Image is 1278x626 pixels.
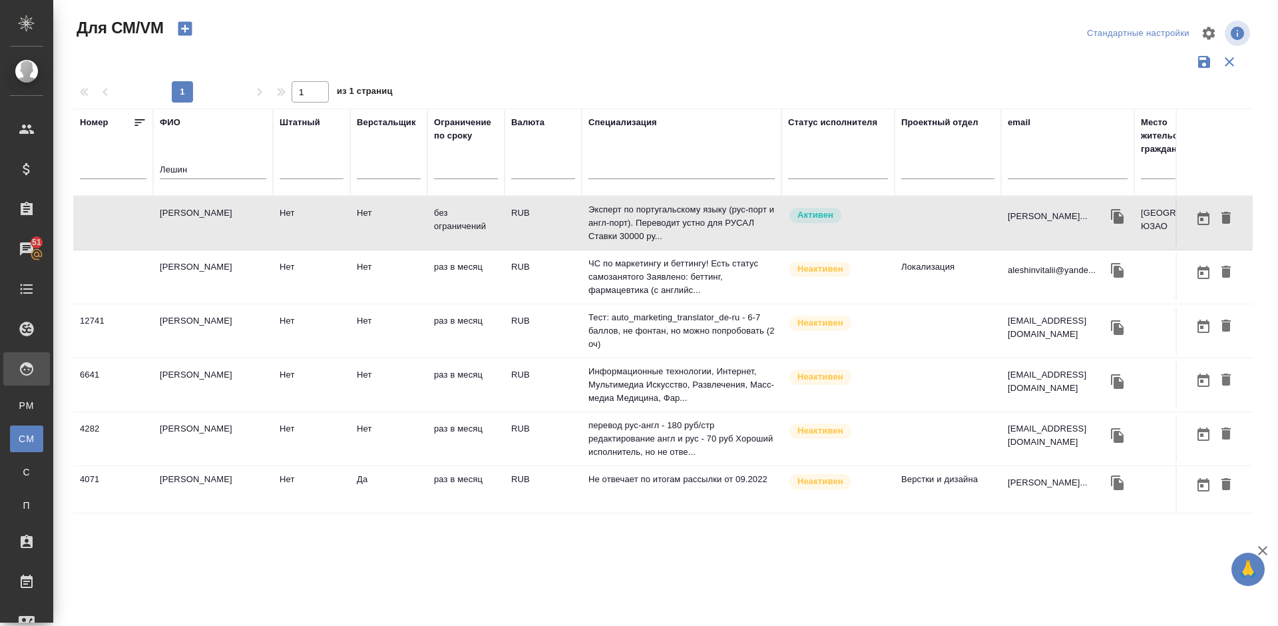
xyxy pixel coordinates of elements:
a: CM [10,426,43,452]
td: [PERSON_NAME] [153,466,273,513]
span: Посмотреть информацию [1225,21,1253,46]
div: Рядовой исполнитель: назначай с учетом рейтинга [788,206,888,224]
td: 12741 [73,308,153,354]
td: Нет [350,416,427,462]
div: Ограничение по сроку [434,116,498,143]
p: Информационные технологии, Интернет, Мультимедиа Искусство, Развлечения, Масс-медиа Медицина, Фар... [588,365,775,405]
button: Создать [169,17,201,40]
div: Номер [80,116,108,129]
p: Эксперт по португальскому языку (рус-порт и англ-порт). Переводит устно для РУСАЛ Ставки 30000 ру... [588,203,775,243]
p: [EMAIL_ADDRESS][DOMAIN_NAME] [1008,422,1108,449]
span: С [17,466,37,479]
span: 🙏 [1237,555,1259,583]
span: PM [17,399,37,412]
td: Нет [273,362,350,408]
td: [GEOGRAPHIC_DATA], ЮЗАО [1134,200,1254,246]
td: без ограничений [427,200,505,246]
div: Статус исполнителя [788,116,877,129]
div: ФИО [160,116,180,129]
button: Удалить [1215,260,1237,285]
div: Специализация [588,116,657,129]
td: RUB [505,362,582,408]
button: Удалить [1215,422,1237,447]
button: Удалить [1215,368,1237,393]
button: Скопировать [1108,426,1128,446]
p: Не отвечает по итогам рассылки от 09.2022 [588,473,775,486]
p: Неактивен [797,316,843,330]
td: RUB [505,416,582,462]
td: RUB [505,254,582,300]
div: Штатный [280,116,320,129]
div: Проектный отдел [901,116,978,129]
td: [PERSON_NAME] [153,362,273,408]
p: ЧС по маркетингу и беттингу! Есть статус самозанятого Заявлено: беттинг, фармацевтика (с английс... [588,257,775,297]
div: Наши пути разошлись: исполнитель с нами не работает [788,473,888,491]
td: 4071 [73,466,153,513]
button: Удалить [1215,314,1237,339]
p: [PERSON_NAME]... [1008,476,1088,489]
span: П [17,499,37,512]
div: Место жительства(Город), гражданство [1141,116,1247,156]
button: Скопировать [1108,372,1128,392]
td: [PERSON_NAME] [153,416,273,462]
button: Скопировать [1108,206,1128,226]
td: Да [350,466,427,513]
p: Неактивен [797,262,843,276]
p: Тест: auto_marketing_translator_de-ru - 6-7 баллов, не фонтан, но можно попробовать (2 оч) [588,311,775,351]
td: 4282 [73,416,153,462]
a: 51 [3,232,50,266]
p: Неактивен [797,475,843,488]
p: перевод рус-англ - 180 руб/стр редактирование англ и рус - 70 руб Хороший исполнитель, но не отве... [588,419,775,459]
div: Наши пути разошлись: исполнитель с нами не работает [788,260,888,278]
button: Открыть календарь загрузки [1192,368,1215,393]
td: Нет [273,308,350,354]
p: [EMAIL_ADDRESS][DOMAIN_NAME] [1008,368,1108,395]
div: Верстальщик [357,116,416,129]
td: [PERSON_NAME] [153,200,273,246]
td: Верстки и дизайна [895,466,1001,513]
p: Активен [797,208,833,222]
p: aleshinvitalii@yande... [1008,264,1096,277]
td: [PERSON_NAME] [153,254,273,300]
div: Наши пути разошлись: исполнитель с нами не работает [788,422,888,440]
td: Нет [350,362,427,408]
a: П [10,492,43,519]
td: RUB [505,200,582,246]
td: Нет [350,200,427,246]
a: PM [10,392,43,419]
button: Открыть календарь загрузки [1192,206,1215,231]
button: Сохранить фильтры [1191,49,1217,75]
td: раз в месяц [427,466,505,513]
td: раз в месяц [427,308,505,354]
td: Локализация [895,254,1001,300]
div: Валюта [511,116,544,129]
button: Удалить [1215,206,1237,231]
td: раз в месяц [427,416,505,462]
button: Сбросить фильтры [1217,49,1242,75]
td: Нет [350,308,427,354]
button: Открыть календарь загрузки [1192,260,1215,285]
td: RUB [505,308,582,354]
td: 6641 [73,362,153,408]
div: Наши пути разошлись: исполнитель с нами не работает [788,314,888,332]
td: раз в месяц [427,362,505,408]
p: [EMAIL_ADDRESS][DOMAIN_NAME] [1008,314,1108,341]
td: Нет [273,254,350,300]
button: Открыть календарь загрузки [1192,314,1215,339]
td: Нет [350,254,427,300]
div: split button [1084,23,1193,44]
button: Скопировать [1108,318,1128,338]
td: раз в месяц [427,254,505,300]
span: Для СМ/VM [73,17,164,39]
span: Настроить таблицу [1193,17,1225,49]
button: Открыть календарь загрузки [1192,473,1215,497]
button: Скопировать [1108,473,1128,493]
p: [PERSON_NAME]... [1008,210,1088,223]
button: Удалить [1215,473,1237,497]
span: CM [17,432,37,446]
button: Скопировать [1108,260,1128,280]
a: С [10,459,43,485]
button: 🙏 [1231,553,1265,586]
p: Неактивен [797,370,843,384]
p: Неактивен [797,424,843,438]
